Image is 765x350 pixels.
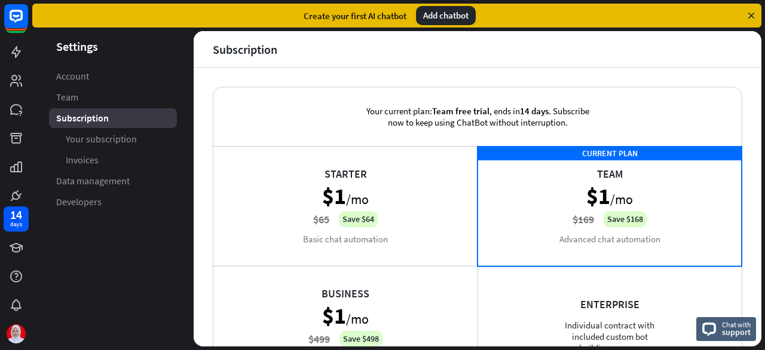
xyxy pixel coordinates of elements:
a: Your subscription [49,129,177,149]
div: Subscription [213,42,277,56]
a: Account [49,66,177,86]
span: Chat with [722,319,751,330]
a: Invoices [49,150,177,170]
header: Settings [32,38,194,54]
span: Team [56,91,78,104]
div: Create your first AI chatbot [304,10,406,22]
span: Data management [56,175,130,187]
span: Your subscription [66,133,137,145]
div: days [10,220,22,229]
span: Team free trial [432,105,489,117]
a: Data management [49,171,177,191]
a: Team [49,87,177,107]
button: Open LiveChat chat widget [10,5,45,41]
span: Subscription [56,112,109,124]
span: Developers [56,196,102,208]
span: Invoices [66,154,99,166]
div: Add chatbot [416,6,476,25]
div: 14 [10,209,22,220]
span: Account [56,70,89,83]
a: Developers [49,192,177,212]
div: Your current plan: , ends in . Subscribe now to keep using ChatBot without interruption. [349,87,606,146]
span: 14 days [520,105,549,117]
span: support [722,327,751,337]
a: 14 days [4,206,29,232]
